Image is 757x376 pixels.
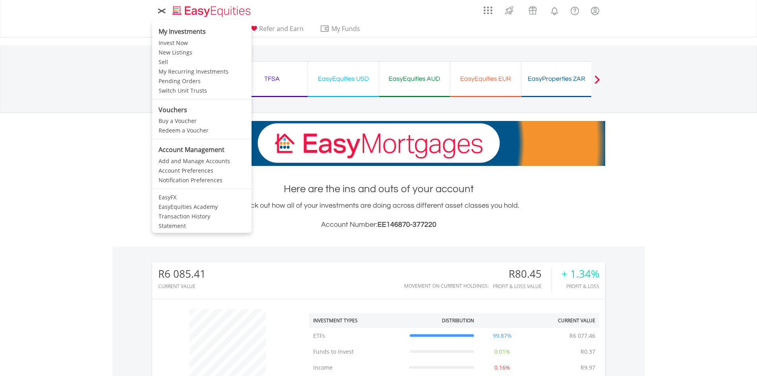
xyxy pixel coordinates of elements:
[152,212,252,221] a: Transaction History
[152,103,252,117] li: Vouchers
[158,268,206,280] div: R6 085.41
[158,284,206,289] div: CURRENT VALUE
[527,313,599,328] th: Current Value
[565,2,585,18] a: FAQ's and Support
[544,2,565,18] a: Notifications
[152,156,252,166] a: Add and Manage Accounts
[152,221,252,231] a: Statement
[478,360,527,376] td: 0.16%
[455,73,516,84] div: EasyEquities EUR
[478,328,527,344] td: 99.87%
[242,73,303,84] div: TFSA
[503,4,516,17] img: thrive-v2.svg
[152,175,252,185] a: Notification Preferences
[152,143,252,156] li: Account Management
[565,328,599,344] td: R6 077.46
[152,193,252,202] a: EasyFX
[561,284,599,289] div: Profit & Loss
[384,73,445,84] div: EasyEquities AUD
[313,73,374,84] div: EasyEquities USD
[152,202,252,212] a: EasyEquities Academy
[478,2,498,15] a: AppsGrid
[585,2,605,19] a: My Profile
[521,2,544,17] a: Vouchers
[152,76,252,86] a: Pending Orders
[442,317,474,324] div: Distribution
[577,360,599,376] td: R9.97
[152,116,252,126] a: Buy a Voucher
[309,313,406,328] th: Investment Types
[309,328,406,344] td: ETFs
[309,360,406,376] td: Income
[152,86,252,95] a: Switch Unit Trusts
[152,22,252,38] li: My Investments
[320,23,372,34] span: My Funds
[246,25,307,37] a: Refer and Earn
[152,126,252,135] a: Redeem a Voucher
[378,221,436,228] span: EE146870-377220
[152,67,252,76] a: My Recurring Investments
[152,57,252,67] a: Sell
[152,200,605,230] div: Check out how all of your investments are doing across different asset classes you hold.
[259,24,304,33] span: Refer and Earn
[478,344,527,360] td: 0.01%
[169,2,254,18] a: Home page
[152,219,605,230] h3: Account Number:
[152,182,605,196] h1: Here are the ins and outs of your account
[309,344,406,360] td: Funds to Invest
[526,73,587,84] div: EasyProperties ZAR
[152,48,252,57] a: New Listings
[577,344,599,360] td: R0.37
[493,268,552,280] div: R80.45
[484,6,492,15] img: grid-menu-icon.svg
[561,268,599,280] div: + 1.34%
[152,121,605,166] img: EasyMortage Promotion Banner
[589,79,605,87] button: Next
[152,166,252,175] a: Account Preferences
[152,38,252,48] a: Invest Now
[493,284,552,289] div: Profit & Loss Value
[526,4,539,17] img: vouchers-v2.svg
[404,283,489,288] div: Movement on Current Holdings:
[171,5,254,18] img: EasyEquities_Logo.png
